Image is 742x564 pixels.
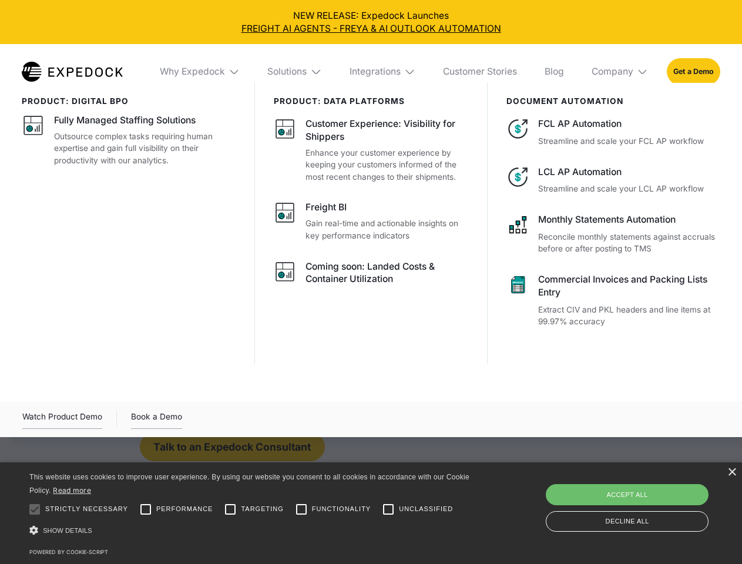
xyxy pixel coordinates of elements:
div: Solutions [258,44,331,99]
a: Coming soon: Landed Costs & Container Utilization [274,260,469,290]
a: Customer Stories [434,44,526,99]
iframe: Chat Widget [546,437,742,564]
a: FREIGHT AI AGENTS - FREYA & AI OUTLOOK AUTOMATION [9,22,733,35]
div: product: digital bpo [22,96,236,106]
a: Commercial Invoices and Packing Lists EntryExtract CIV and PKL headers and line items at 99.97% a... [506,273,720,328]
a: Book a Demo [131,410,182,429]
div: Customer Experience: Visibility for Shippers [305,117,469,143]
p: Gain real-time and actionable insights on key performance indicators [305,217,469,241]
div: Fully Managed Staffing Solutions [54,114,196,127]
a: open lightbox [22,410,102,429]
div: LCL AP Automation [538,166,720,179]
p: Reconcile monthly statements against accruals before or after posting to TMS [538,231,720,255]
p: Enhance your customer experience by keeping your customers informed of the most recent changes to... [305,147,469,183]
div: Commercial Invoices and Packing Lists Entry [538,273,720,299]
a: Customer Experience: Visibility for ShippersEnhance your customer experience by keeping your cust... [274,117,469,183]
p: Streamline and scale your LCL AP workflow [538,183,720,195]
span: Targeting [241,504,283,514]
a: Fully Managed Staffing SolutionsOutsource complex tasks requiring human expertise and gain full v... [22,114,236,166]
div: Why Expedock [160,66,225,78]
div: document automation [506,96,720,106]
div: Why Expedock [150,44,249,99]
span: Performance [156,504,213,514]
div: Solutions [267,66,307,78]
p: Streamline and scale your FCL AP workflow [538,135,720,147]
p: Outsource complex tasks requiring human expertise and gain full visibility on their productivity ... [54,130,236,167]
a: Read more [53,486,91,495]
div: Coming soon: Landed Costs & Container Utilization [305,260,469,286]
div: Freight BI [305,201,347,214]
div: Watch Product Demo [22,410,102,429]
span: Strictly necessary [45,504,128,514]
span: This website uses cookies to improve user experience. By using our website you consent to all coo... [29,473,469,495]
div: PRODUCT: data platforms [274,96,469,106]
div: Company [592,66,633,78]
span: Functionality [312,504,371,514]
p: Extract CIV and PKL headers and line items at 99.97% accuracy [538,304,720,328]
a: FCL AP AutomationStreamline and scale your FCL AP workflow [506,117,720,147]
a: Freight BIGain real-time and actionable insights on key performance indicators [274,201,469,241]
a: Monthly Statements AutomationReconcile monthly statements against accruals before or after postin... [506,213,720,255]
a: LCL AP AutomationStreamline and scale your LCL AP workflow [506,166,720,195]
span: Unclassified [399,504,453,514]
a: Blog [535,44,573,99]
div: Show details [29,523,474,539]
div: FCL AP Automation [538,117,720,130]
div: NEW RELEASE: Expedock Launches [9,9,733,35]
div: Integrations [340,44,425,99]
div: Monthly Statements Automation [538,213,720,226]
div: Company [582,44,657,99]
div: Integrations [350,66,401,78]
a: Powered by cookie-script [29,549,108,555]
span: Show details [43,527,92,534]
a: Get a Demo [667,58,720,85]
